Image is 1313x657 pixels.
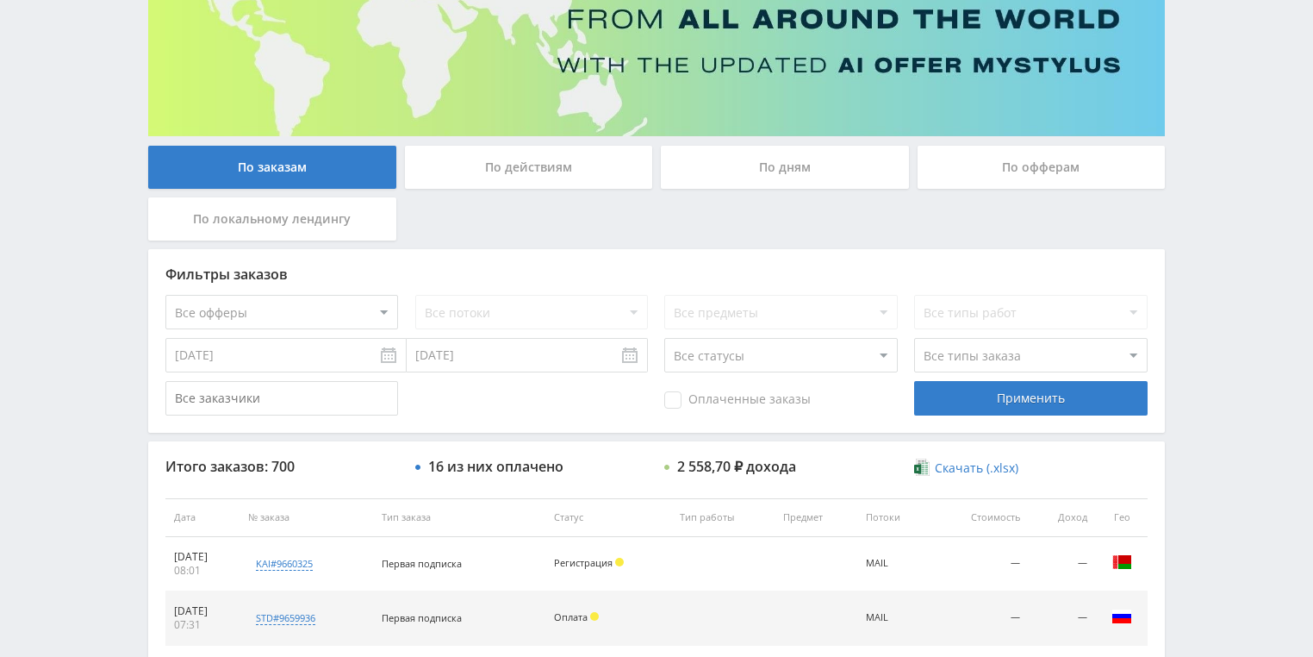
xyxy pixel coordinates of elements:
[256,611,315,625] div: std#9659936
[148,197,396,241] div: По локальному лендингу
[671,498,775,537] th: Тип работы
[174,618,231,632] div: 07:31
[664,391,811,409] span: Оплаченные заказы
[148,146,396,189] div: По заказам
[866,558,924,569] div: MAIL
[1111,552,1132,573] img: blr.png
[918,146,1166,189] div: По офферам
[545,498,671,537] th: Статус
[914,459,929,476] img: xlsx
[165,266,1148,282] div: Фильтры заказов
[775,498,857,537] th: Предмет
[914,381,1147,416] div: Применить
[857,498,932,537] th: Потоки
[240,498,373,537] th: № заказа
[554,610,588,623] span: Оплата
[174,564,231,578] div: 08:01
[661,146,909,189] div: По дням
[1111,606,1132,627] img: rus.png
[373,498,545,537] th: Тип заказа
[174,550,231,564] div: [DATE]
[554,556,613,569] span: Регистрация
[165,498,240,537] th: Дата
[382,557,462,570] span: Первая подписка
[174,604,231,618] div: [DATE]
[590,612,599,621] span: Холд
[932,498,1029,537] th: Стоимость
[677,459,796,474] div: 2 558,70 ₽ дохода
[932,591,1029,646] td: —
[405,146,653,189] div: По действиям
[256,557,313,571] div: kai#9660325
[382,611,462,624] span: Первая подписка
[165,381,398,416] input: Все заказчики
[165,459,398,474] div: Итого заказов: 700
[935,461,1018,475] span: Скачать (.xlsx)
[914,460,1017,477] a: Скачать (.xlsx)
[932,537,1029,591] td: —
[615,558,624,566] span: Холд
[866,612,924,623] div: MAIL
[428,459,563,474] div: 16 из них оплачено
[1029,537,1096,591] td: —
[1029,498,1096,537] th: Доход
[1096,498,1148,537] th: Гео
[1029,591,1096,646] td: —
